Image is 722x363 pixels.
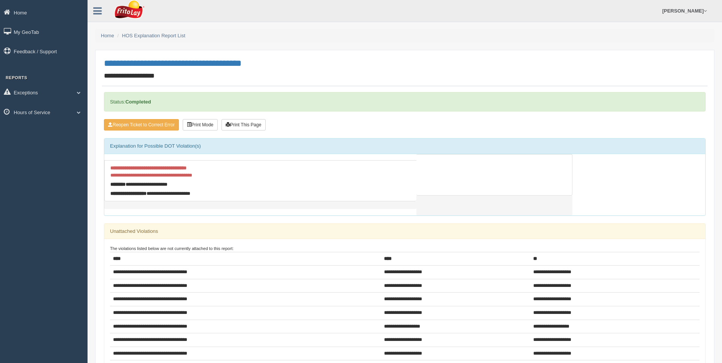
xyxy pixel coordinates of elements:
[104,119,179,131] button: Reopen Ticket
[104,139,705,154] div: Explanation for Possible DOT Violation(s)
[125,99,151,105] strong: Completed
[222,119,266,131] button: Print This Page
[183,119,218,131] button: Print Mode
[110,246,234,251] small: The violations listed below are not currently attached to this report:
[101,33,114,38] a: Home
[104,224,705,239] div: Unattached Violations
[104,92,706,111] div: Status:
[122,33,185,38] a: HOS Explanation Report List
